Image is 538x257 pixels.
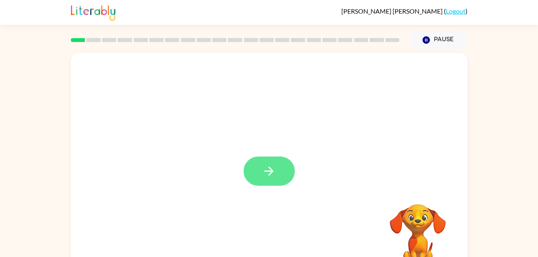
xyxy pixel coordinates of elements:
[409,31,467,49] button: Pause
[341,7,467,15] div: ( )
[71,3,115,21] img: Literably
[341,7,444,15] span: [PERSON_NAME] [PERSON_NAME]
[446,7,465,15] a: Logout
